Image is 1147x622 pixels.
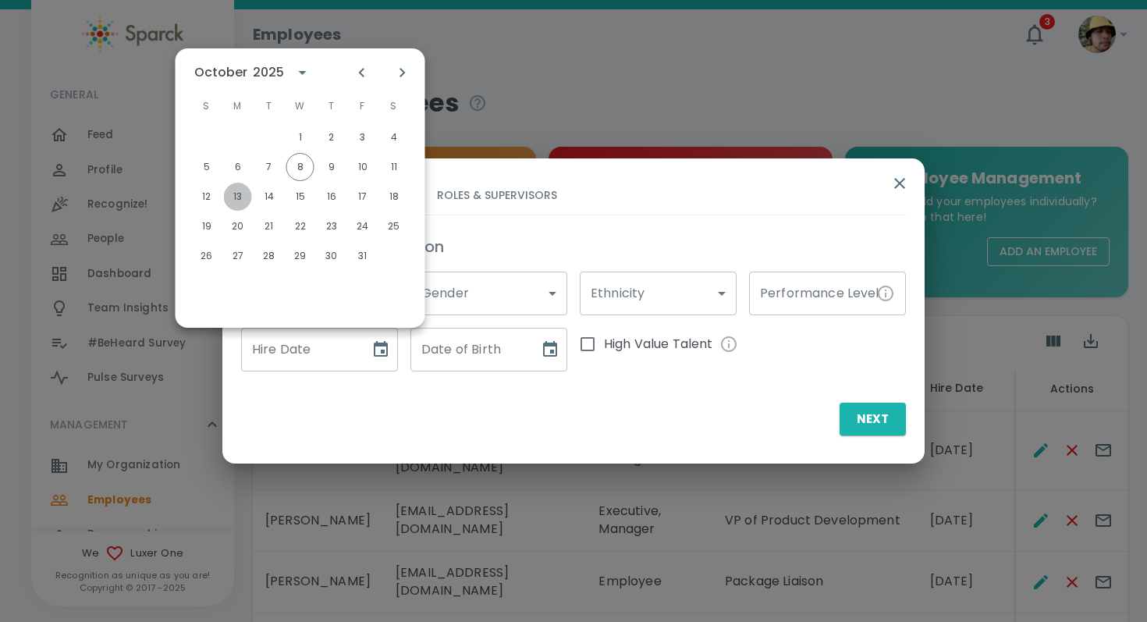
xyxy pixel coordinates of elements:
span: W [286,91,314,122]
button: Oct 3, 2025 [349,123,377,151]
button: Oct 23, 2025 [318,212,346,240]
button: Oct 2, 2025 [318,123,346,151]
button: Oct 15, 2025 [286,183,314,211]
span: F [349,91,377,122]
button: Oct 6, 2025 [224,153,252,181]
button: Oct 31, 2025 [349,242,377,270]
button: Oct 27, 2025 [224,242,252,270]
button: Oct 29, 2025 [286,242,314,270]
button: Oct 20, 2025 [224,212,252,240]
button: Oct 14, 2025 [255,183,283,211]
button: Oct 9, 2025 [318,153,346,181]
button: Choose date [534,334,566,365]
button: Choose date [365,334,396,365]
h6: Demographic Information [241,234,906,259]
input: mm/dd/yyyy [410,328,528,371]
button: Oct 19, 2025 [193,212,221,240]
button: Roles & Supervisors [424,177,570,215]
button: Oct 11, 2025 [380,153,408,181]
button: Oct 21, 2025 [255,212,283,240]
button: Oct 5, 2025 [193,153,221,181]
button: calendar view is open, switch to year view [289,59,315,86]
button: Next [840,403,906,435]
button: Oct 1, 2025 [286,123,314,151]
button: Oct 22, 2025 [286,212,314,240]
button: Oct 30, 2025 [318,242,346,270]
button: Next month [389,59,416,86]
span: S [193,91,221,122]
button: Previous month [349,59,375,86]
span: High Value Talent [604,335,738,354]
button: Oct 18, 2025 [380,183,408,211]
button: Oct 28, 2025 [255,242,283,270]
button: Oct 24, 2025 [349,212,377,240]
div: 2025 [253,63,285,82]
button: Oct 13, 2025 [224,183,252,211]
button: Oct 16, 2025 [318,183,346,211]
span: T [255,91,283,122]
button: Oct 12, 2025 [193,183,221,211]
button: Oct 7, 2025 [255,153,283,181]
div: October [194,63,248,82]
span: T [318,91,346,122]
button: Oct 26, 2025 [193,242,221,270]
div: basic tabs example [241,177,906,215]
span: M [224,91,252,122]
button: Oct 25, 2025 [380,212,408,240]
span: S [380,91,408,122]
button: Oct 4, 2025 [380,123,408,151]
button: Oct 8, 2025 [286,153,314,181]
input: mm/dd/yyyy [241,328,359,371]
button: Oct 10, 2025 [349,153,377,181]
button: Oct 17, 2025 [349,183,377,211]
